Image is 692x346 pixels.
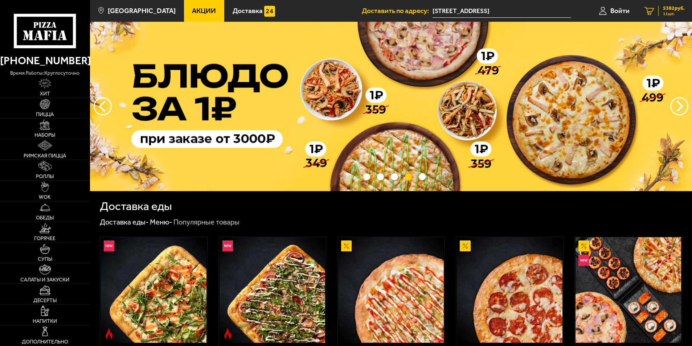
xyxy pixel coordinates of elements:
span: Салаты и закуски [20,277,69,283]
div: Популярные товары [173,218,239,227]
a: АкционныйНовинкаВсё включено [575,237,682,343]
a: Меню- [150,218,172,226]
span: Наборы [34,133,55,138]
input: Ваш адрес доставки [433,4,571,18]
span: 5382 руб. [663,6,685,11]
img: Акционный [341,240,352,251]
span: Римская пицца [24,153,66,158]
img: Римская с мясным ассорти [220,237,325,343]
button: точки переключения [391,173,398,180]
span: Доставить по адресу: [362,7,433,14]
span: Войти [610,7,630,14]
img: Острое блюдо [104,328,115,339]
img: Всё включено [576,237,681,343]
span: 11 шт. [663,12,685,16]
a: АкционныйПепперони 25 см (толстое с сыром) [456,237,563,343]
span: Горячее [34,236,56,241]
img: Новинка [222,240,233,251]
button: точки переключения [419,173,426,180]
button: точки переключения [377,173,384,180]
img: Пепперони 25 см (толстое с сыром) [457,237,562,343]
img: Новинка [104,240,115,251]
span: Дополнительно [22,339,68,345]
button: точки переключения [363,173,370,180]
a: АкционныйАль-Шам 25 см (тонкое тесто) [337,237,445,343]
a: Доставка еды- [100,218,149,226]
span: [GEOGRAPHIC_DATA] [108,7,176,14]
img: Новинка [578,255,589,266]
img: Острое блюдо [222,328,233,339]
img: Римская с креветками [101,237,206,343]
button: следующий [94,97,112,115]
span: Десерты [33,298,57,303]
img: Акционный [578,240,589,251]
button: точки переключения [405,173,412,180]
span: Напитки [33,319,57,324]
a: НовинкаОстрое блюдоРимская с креветками [100,237,207,343]
span: WOK [39,195,51,200]
span: Акции [192,7,216,14]
span: Пицца [36,112,54,117]
button: предыдущий [670,97,688,115]
span: Супы [38,257,52,262]
span: Доставка [233,7,263,14]
span: Обеды [36,215,54,221]
a: НовинкаОстрое блюдоРимская с мясным ассорти [219,237,326,343]
img: 15daf4d41897b9f0e9f617042186c801.svg [264,6,275,17]
img: Аль-Шам 25 см (тонкое тесто) [338,237,444,343]
span: Роллы [36,174,54,179]
img: Акционный [460,240,471,251]
h1: Доставка еды [100,201,172,212]
span: Хит [40,91,50,96]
